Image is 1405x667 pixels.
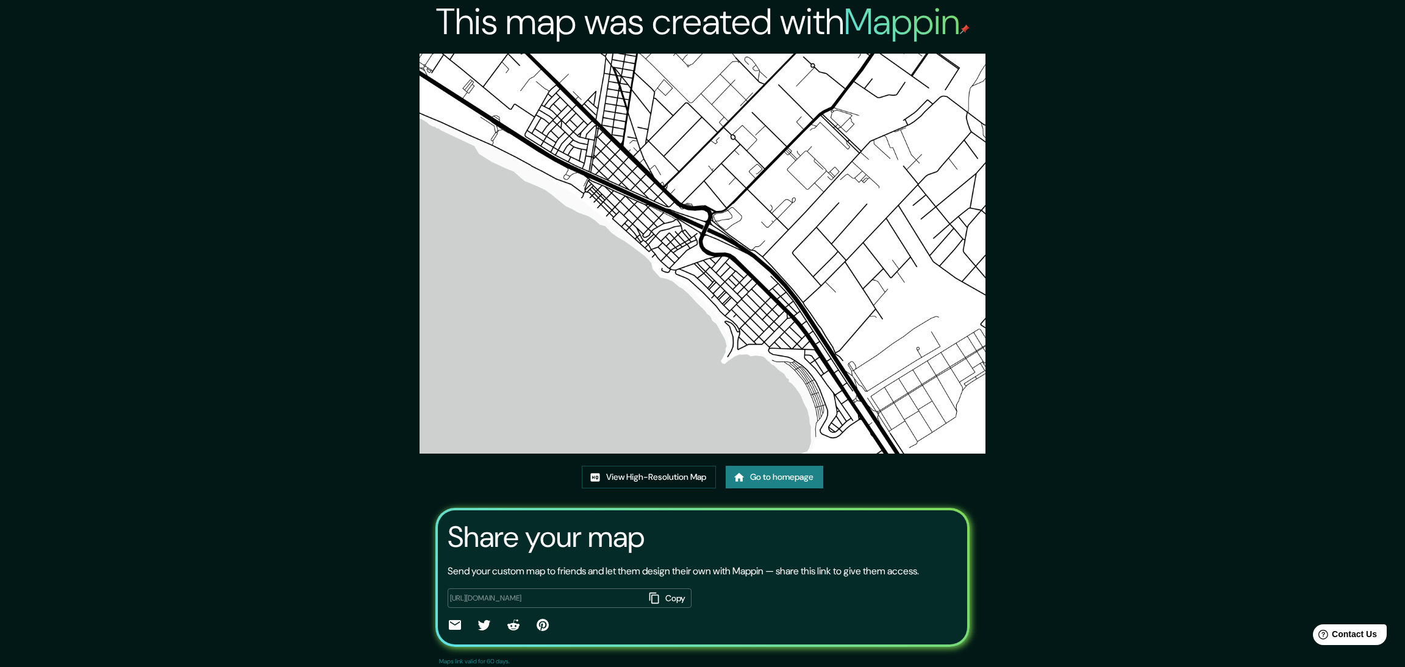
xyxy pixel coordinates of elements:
img: created-map [420,54,985,454]
a: View High-Resolution Map [582,466,716,488]
button: Copy [644,588,692,608]
img: mappin-pin [960,24,970,34]
p: Send your custom map to friends and let them design their own with Mappin — share this link to gi... [448,564,919,579]
iframe: Help widget launcher [1296,619,1392,654]
p: Maps link valid for 60 days. [439,657,510,666]
h3: Share your map [448,520,645,554]
a: Go to homepage [726,466,823,488]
